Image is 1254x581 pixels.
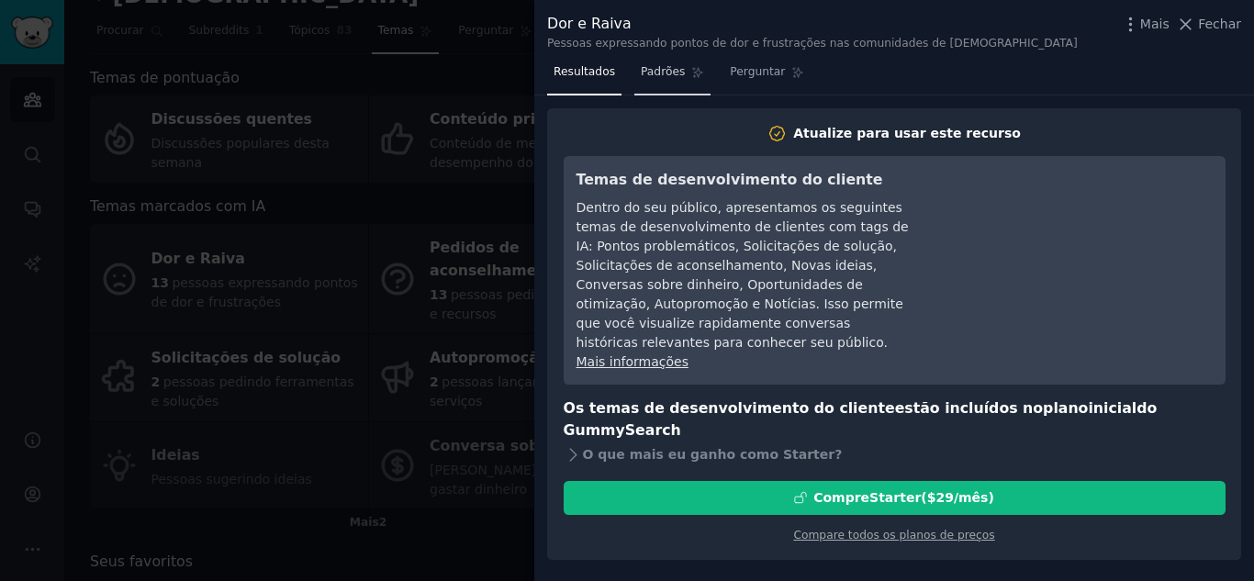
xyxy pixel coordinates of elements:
[813,490,869,505] font: Compre
[869,490,921,505] font: Starter
[547,58,621,95] a: Resultados
[834,447,842,462] font: ?
[577,200,909,350] font: Dentro do seu público, apresentamos os seguintes temas de desenvolvimento de clientes com tags de...
[1140,17,1170,31] font: Mais
[921,490,935,505] font: ($
[1043,399,1088,417] font: plano
[634,58,711,95] a: Padrões
[577,171,883,188] font: Temas de desenvolvimento do cliente
[577,354,689,369] a: Mais informações
[937,169,1213,307] iframe: Reprodutor de vídeo do YouTube
[564,481,1226,515] button: CompreStarter($29/mês)
[641,65,685,78] font: Padrões
[1176,15,1241,34] button: Fechar
[988,490,993,505] font: )
[547,15,632,32] font: Dor e Raiva
[1088,399,1136,417] font: inicial
[723,58,811,95] a: Perguntar
[769,447,834,462] font: o Starter
[583,447,770,462] font: O que mais eu ganho com
[954,490,989,505] font: /mês
[547,37,1078,50] font: Pessoas expressando pontos de dor e frustrações nas comunidades de [DEMOGRAPHIC_DATA]
[1198,17,1241,31] font: Fechar
[1121,15,1170,34] button: Mais
[564,399,895,417] font: Os temas de desenvolvimento do cliente
[554,65,615,78] font: Resultados
[935,490,953,505] font: 29
[730,65,785,78] font: Perguntar
[793,126,1021,140] font: Atualize para usar este recurso
[895,399,1043,417] font: estão incluídos no
[793,529,994,542] a: Compare todos os planos de preços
